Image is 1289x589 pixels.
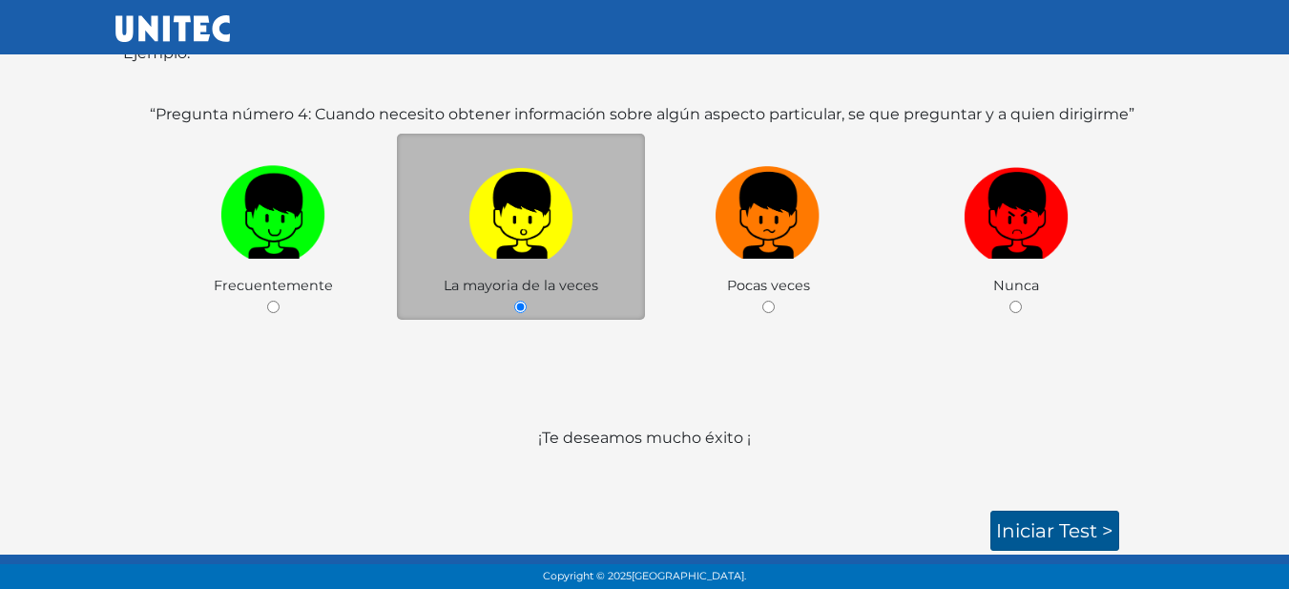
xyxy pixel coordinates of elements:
[716,158,821,259] img: n1.png
[632,570,746,582] span: [GEOGRAPHIC_DATA].
[990,511,1119,551] a: Iniciar test >
[468,158,573,259] img: a1.png
[444,277,598,294] span: La mayoria de la veces
[220,158,325,259] img: v1.png
[123,427,1167,495] p: ¡Te deseamos mucho éxito ¡
[214,277,333,294] span: Frecuentemente
[150,103,1134,126] label: “Pregunta número 4: Cuando necesito obtener información sobre algún aspecto particular, se que pr...
[727,277,810,294] span: Pocas veces
[115,15,230,42] img: UNITEC
[993,277,1039,294] span: Nunca
[964,158,1069,259] img: r1.png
